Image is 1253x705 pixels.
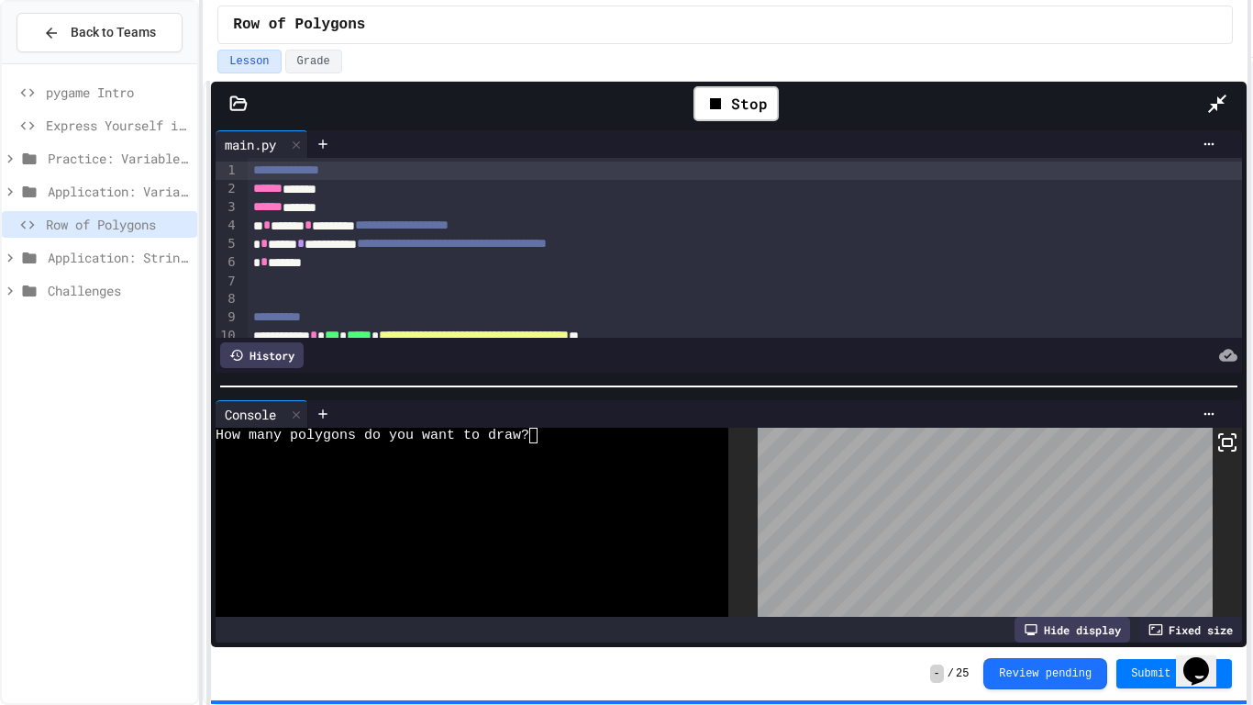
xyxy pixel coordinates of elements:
[216,253,238,272] div: 6
[216,235,238,253] div: 5
[216,198,238,217] div: 3
[956,666,969,681] span: 25
[216,130,308,158] div: main.py
[216,135,285,154] div: main.py
[48,248,190,267] span: Application: Strings, Inputs, Math
[17,13,183,52] button: Back to Teams
[48,182,190,201] span: Application: Variables/Print
[48,281,190,300] span: Challenges
[693,86,779,121] div: Stop
[285,50,342,73] button: Grade
[1139,617,1242,643] div: Fixed size
[48,149,190,168] span: Practice: Variables/Print
[46,116,190,135] span: Express Yourself in Python!
[216,273,238,291] div: 7
[233,14,365,36] span: Row of Polygons
[930,665,944,683] span: -
[216,327,238,345] div: 10
[216,180,238,198] div: 2
[216,400,308,428] div: Console
[220,342,304,368] div: History
[983,658,1107,689] button: Review pending
[216,405,285,424] div: Console
[1131,666,1217,681] span: Submit Answer
[216,428,529,443] span: How many polygons do you want to draw?
[216,290,238,308] div: 8
[46,83,190,102] span: pygame Intro
[948,666,954,681] span: /
[217,50,281,73] button: Lesson
[216,162,238,180] div: 1
[216,217,238,235] div: 4
[1176,632,1235,687] iframe: chat widget
[71,23,156,42] span: Back to Teams
[1116,659,1232,688] button: Submit Answer
[1015,617,1130,643] div: Hide display
[46,215,190,234] span: Row of Polygons
[216,308,238,327] div: 9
